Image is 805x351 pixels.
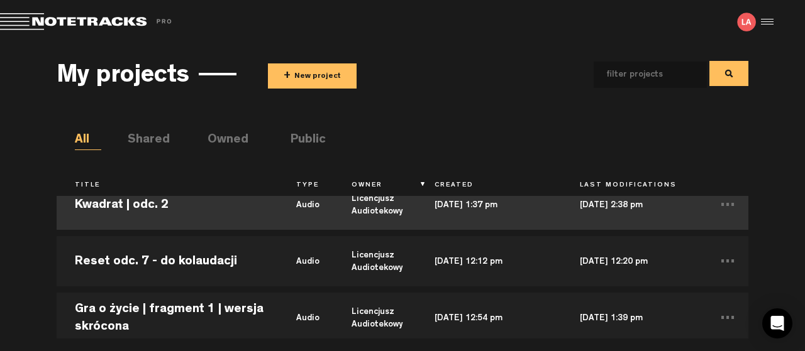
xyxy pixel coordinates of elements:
td: [DATE] 1:39 pm [562,289,707,346]
th: Created [416,175,562,197]
th: Type [278,175,333,197]
td: [DATE] 12:54 pm [416,289,562,346]
td: Licencjusz Audiotekowy [333,233,416,289]
td: audio [278,289,333,346]
td: Gra o życie | fragment 1 | wersja skrócona [57,289,278,346]
td: Licencjusz Audiotekowy [333,176,416,233]
li: Owned [208,131,234,150]
td: Kwadrat | odc. 2 [57,176,278,233]
span: + [284,69,291,84]
th: Last Modifications [562,175,707,197]
li: Public [291,131,317,150]
td: audio [278,176,333,233]
li: Shared [128,131,154,150]
td: [DATE] 2:38 pm [562,176,707,233]
td: ... [707,289,748,346]
td: Reset odc. 7 - do kolaudacji [57,233,278,289]
td: [DATE] 1:37 pm [416,176,562,233]
img: letters [737,13,756,31]
h3: My projects [57,63,189,91]
li: All [75,131,101,150]
td: [DATE] 12:12 pm [416,233,562,289]
th: Title [57,175,278,197]
button: +New project [268,63,357,89]
td: [DATE] 12:20 pm [562,233,707,289]
div: Open Intercom Messenger [762,308,792,338]
td: ... [707,233,748,289]
input: filter projects [594,62,687,88]
th: Owner [333,175,416,197]
td: Licencjusz Audiotekowy [333,289,416,346]
td: audio [278,233,333,289]
td: ... [707,176,748,233]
